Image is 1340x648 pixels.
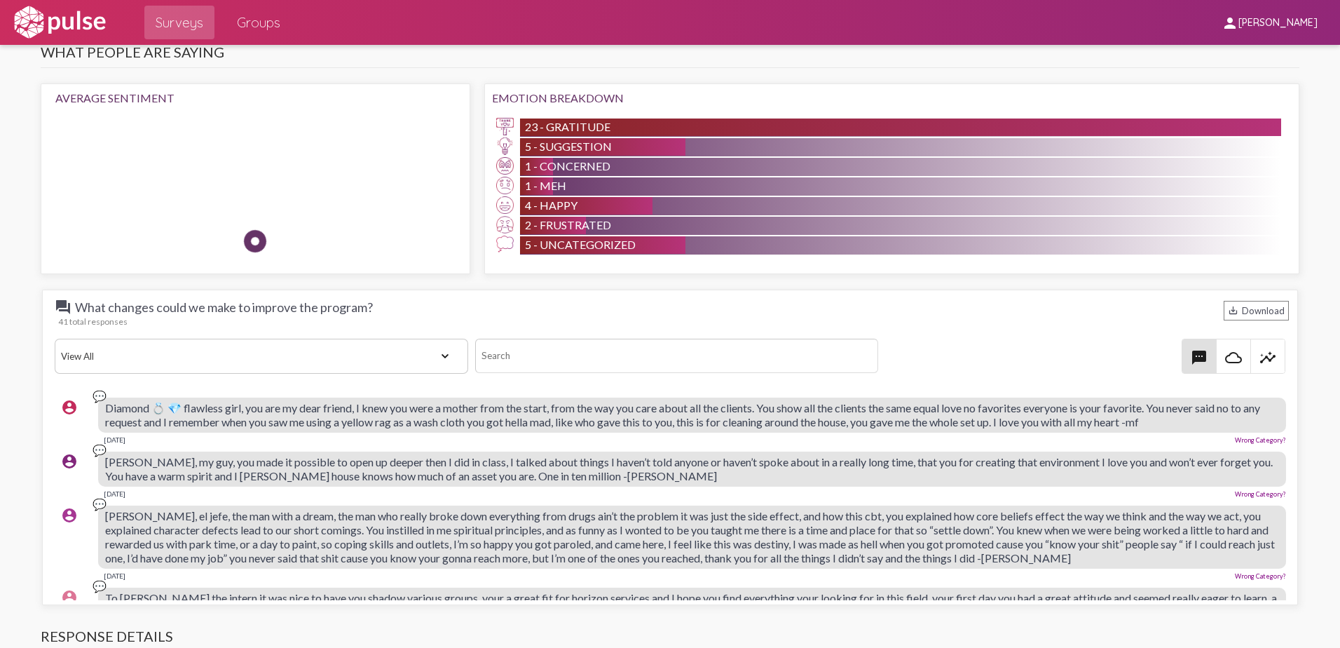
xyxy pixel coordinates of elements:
[93,579,107,593] div: 💬
[1210,9,1329,35] button: [PERSON_NAME]
[144,6,214,39] a: Surveys
[525,218,611,231] span: 2 - Frustrated
[525,238,636,251] span: 5 - Uncategorized
[105,509,1275,565] span: [PERSON_NAME], el jefe, the man with a dream, the man who really broke down everything from drugs...
[525,198,577,212] span: 4 - Happy
[104,436,125,444] div: [DATE]
[496,196,514,214] img: Happy
[55,299,373,316] span: What changes could we make to improve the program?
[1191,349,1208,366] mat-icon: textsms
[104,490,125,498] div: [DATE]
[496,177,514,194] img: Meh
[104,572,125,580] div: [DATE]
[496,137,514,155] img: Suggestion
[496,216,514,234] img: Frustrated
[61,453,78,470] mat-icon: account_circle
[226,6,292,39] a: Groups
[61,589,78,606] mat-icon: account_circle
[1224,301,1289,320] div: Download
[1222,15,1238,32] mat-icon: person
[475,339,878,373] input: Search
[525,120,610,133] span: 23 - Gratitude
[1235,490,1286,498] a: Wrong Category?
[156,10,203,35] span: Surveys
[41,43,1299,68] h3: What people are saying
[55,91,456,104] div: Average Sentiment
[496,118,514,135] img: Gratitude
[237,10,280,35] span: Groups
[93,497,107,511] div: 💬
[105,455,1273,482] span: [PERSON_NAME], my guy, you made it possible to open up deeper then I did in class, I talked about...
[525,140,612,153] span: 5 - Suggestion
[61,399,78,416] mat-icon: account_circle
[105,401,1260,428] span: Diamond 💍 💎 flawless girl, you are my dear friend, I knew you were a mother from the start, from ...
[93,443,107,457] div: 💬
[1235,436,1286,444] a: Wrong Category?
[496,236,514,253] img: Uncategorized
[492,91,1292,104] div: Emotion Breakdown
[525,179,566,192] span: 1 - Meh
[1225,349,1242,366] mat-icon: cloud_queue
[496,157,514,175] img: Concerned
[1238,17,1318,29] span: [PERSON_NAME]
[55,299,71,316] mat-icon: question_answer
[105,591,1277,619] span: To [PERSON_NAME] the intern it was nice to have you shadow various groups, your a great fit for h...
[93,389,107,403] div: 💬
[525,159,610,173] span: 1 - Concerned
[58,316,1289,327] div: 41 total responses
[1228,305,1238,316] mat-icon: Download
[61,507,78,524] mat-icon: account_circle
[1259,349,1276,366] mat-icon: insights
[11,5,108,40] img: white-logo.svg
[1235,572,1286,580] a: Wrong Category?
[344,119,386,161] img: Happy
